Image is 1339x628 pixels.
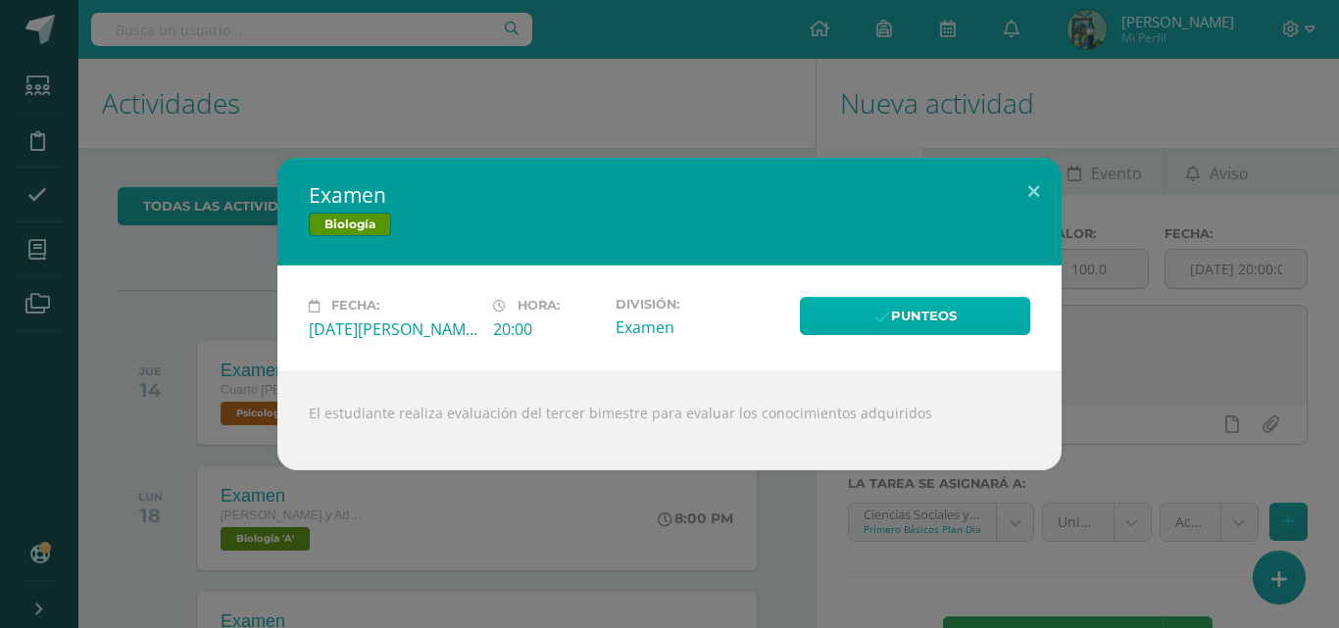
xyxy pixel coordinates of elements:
[1006,158,1062,224] button: Close (Esc)
[277,371,1062,470] div: El estudiante realiza evaluación del tercer bimestre para evaluar los conocimientos adquiridos
[800,297,1030,335] a: Punteos
[518,299,560,314] span: Hora:
[493,318,600,340] div: 20:00
[616,297,784,312] label: División:
[331,299,379,314] span: Fecha:
[616,316,784,338] div: Examen
[309,318,477,340] div: [DATE][PERSON_NAME]
[309,213,391,236] a: Biología
[309,181,1030,209] h2: Examen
